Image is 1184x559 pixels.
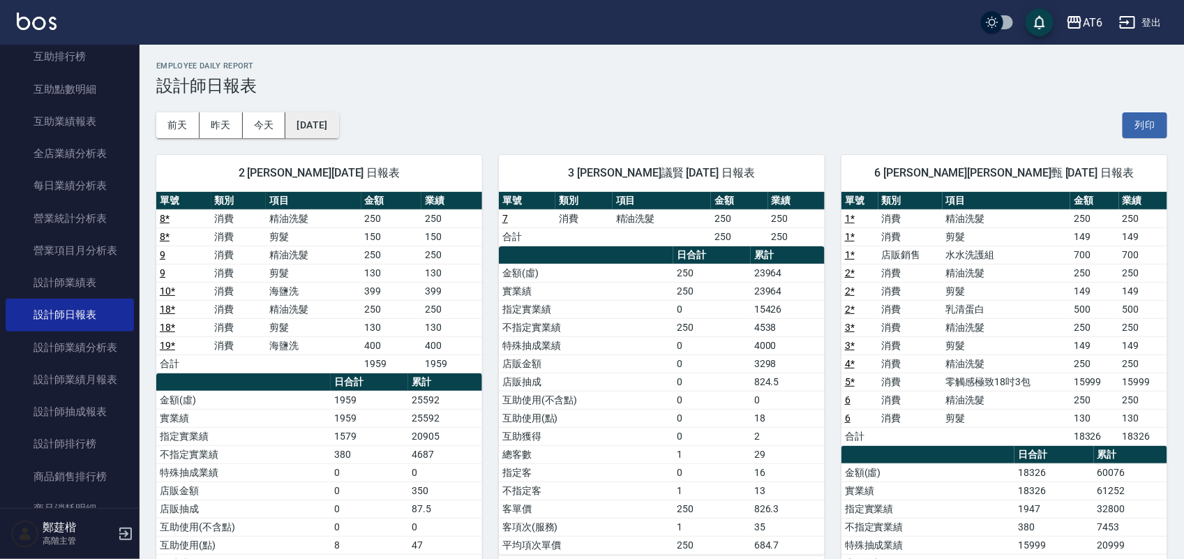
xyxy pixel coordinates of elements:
[361,318,422,336] td: 130
[845,394,850,405] a: 6
[845,412,850,424] a: 6
[878,209,943,228] td: 消費
[1119,209,1167,228] td: 250
[943,209,1070,228] td: 精油洗髮
[943,336,1070,355] td: 剪髮
[1070,192,1118,210] th: 金額
[6,461,134,493] a: 商品銷售排行榜
[768,228,825,246] td: 250
[1119,318,1167,336] td: 250
[751,409,825,427] td: 18
[1119,427,1167,445] td: 18326
[613,192,711,210] th: 項目
[499,518,673,536] td: 客項次(服務)
[156,355,211,373] td: 合計
[673,391,750,409] td: 0
[6,331,134,364] a: 設計師業績分析表
[1070,391,1118,409] td: 250
[1070,318,1118,336] td: 250
[943,391,1070,409] td: 精油洗髮
[1070,300,1118,318] td: 500
[878,282,943,300] td: 消費
[243,112,286,138] button: 今天
[331,482,407,500] td: 0
[499,409,673,427] td: 互助使用(點)
[943,228,1070,246] td: 剪髮
[361,246,422,264] td: 250
[211,318,267,336] td: 消費
[499,228,555,246] td: 合計
[408,409,482,427] td: 25592
[555,209,612,228] td: 消費
[331,373,407,392] th: 日合計
[673,445,750,463] td: 1
[1014,446,1093,464] th: 日合計
[1070,355,1118,373] td: 250
[211,282,267,300] td: 消費
[1119,373,1167,391] td: 15999
[1070,228,1118,246] td: 149
[502,213,508,224] a: 7
[43,521,114,535] h5: 鄭莛楷
[1014,518,1093,536] td: 380
[841,427,878,445] td: 合計
[943,373,1070,391] td: 零觸感極致18吋3包
[878,336,943,355] td: 消費
[499,300,673,318] td: 指定實業績
[673,518,750,536] td: 1
[1070,246,1118,264] td: 700
[6,73,134,105] a: 互助點數明細
[6,137,134,170] a: 全店業績分析表
[1119,264,1167,282] td: 250
[266,336,361,355] td: 海鹽洗
[1119,391,1167,409] td: 250
[331,536,407,554] td: 8
[878,246,943,264] td: 店販銷售
[266,264,361,282] td: 剪髮
[499,264,673,282] td: 金額(虛)
[751,318,825,336] td: 4538
[361,209,422,228] td: 250
[408,500,482,518] td: 87.5
[499,482,673,500] td: 不指定客
[361,192,422,210] th: 金額
[156,112,200,138] button: 前天
[6,364,134,396] a: 設計師業績月報表
[1070,427,1118,445] td: 18326
[331,391,407,409] td: 1959
[751,427,825,445] td: 2
[841,463,1014,482] td: 金額(虛)
[1119,409,1167,427] td: 130
[266,228,361,246] td: 剪髮
[1014,500,1093,518] td: 1947
[421,318,482,336] td: 130
[331,500,407,518] td: 0
[751,482,825,500] td: 13
[1119,192,1167,210] th: 業績
[1119,355,1167,373] td: 250
[841,500,1014,518] td: 指定實業績
[673,463,750,482] td: 0
[6,170,134,202] a: 每日業績分析表
[361,228,422,246] td: 150
[943,318,1070,336] td: 精油洗髮
[751,373,825,391] td: 824.5
[943,355,1070,373] td: 精油洗髮
[156,192,482,373] table: a dense table
[6,40,134,73] a: 互助排行榜
[6,234,134,267] a: 營業項目月分析表
[1094,536,1167,554] td: 20999
[499,391,673,409] td: 互助使用(不含點)
[1094,463,1167,482] td: 60076
[555,192,612,210] th: 類別
[1070,264,1118,282] td: 250
[499,427,673,445] td: 互助獲得
[841,192,878,210] th: 單號
[673,246,750,264] th: 日合計
[11,520,39,548] img: Person
[673,500,750,518] td: 250
[421,264,482,282] td: 130
[173,166,465,180] span: 2 [PERSON_NAME][DATE] 日報表
[211,300,267,318] td: 消費
[1119,336,1167,355] td: 149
